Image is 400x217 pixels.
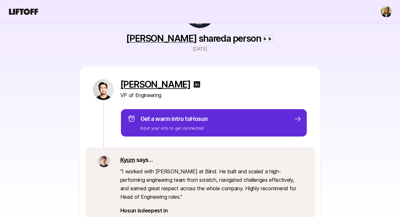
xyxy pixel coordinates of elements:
a: [PERSON_NAME] [126,33,197,44]
img: ACg8ocKpC0VoZxj9mtyTRzishkZZzulGsul82vhyHOUV9TksoYt49r2lLw=s160-c [98,155,110,167]
p: Get a warm intro [141,114,208,123]
p: shared a person 👀 [126,33,274,44]
a: [PERSON_NAME] [120,79,191,90]
img: linkedin-logo [193,80,201,88]
p: " I worked with [PERSON_NAME] at Blind. He built and scaled a high-performing engineering team fr... [120,167,302,201]
p: [DATE] [193,45,207,53]
p: Hosun is deepest in [120,206,302,215]
a: Kyum [120,156,135,163]
p: Input your info to get connected [141,125,208,131]
p: VP of Engineering [120,91,307,99]
button: Lauren Michaels [380,6,392,18]
img: Lauren Michaels [381,6,392,17]
img: e2048556_ce17_4e48_b399_42b8aa3293ef.jpg [93,79,114,100]
p: says... [120,155,302,165]
span: to Hosun [185,115,208,122]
